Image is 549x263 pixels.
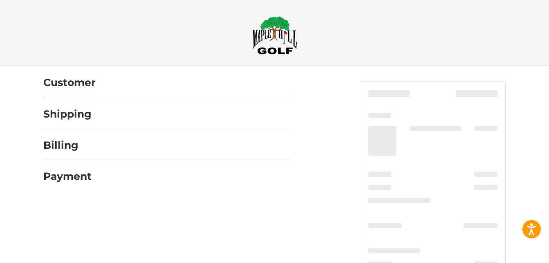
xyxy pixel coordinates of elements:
[43,76,96,89] h2: Customer
[43,108,92,120] h2: Shipping
[482,241,549,263] iframe: Google Customer Reviews
[43,170,92,183] h2: Payment
[252,16,297,54] img: Maple Hill Golf
[43,139,91,152] h2: Billing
